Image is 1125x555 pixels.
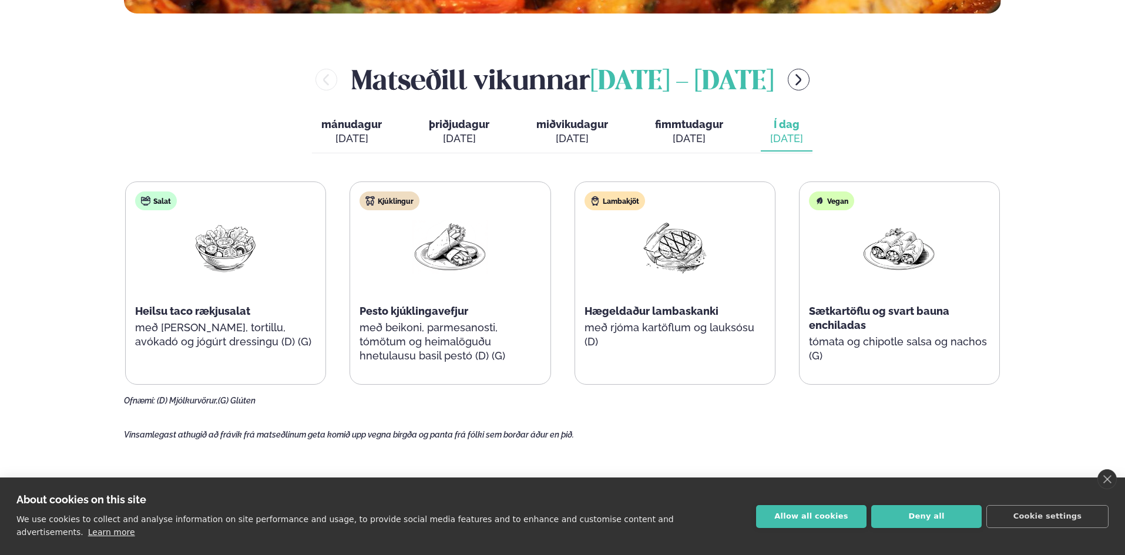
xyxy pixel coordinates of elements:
[312,113,391,152] button: mánudagur [DATE]
[360,191,419,210] div: Kjúklingur
[412,220,488,274] img: Wraps.png
[1097,469,1117,489] a: close
[135,305,250,317] span: Heilsu taco rækjusalat
[135,191,177,210] div: Salat
[218,396,256,405] span: (G) Glúten
[986,505,1109,528] button: Cookie settings
[862,220,937,275] img: Enchilada.png
[646,113,733,152] button: fimmtudagur [DATE]
[756,505,867,528] button: Allow all cookies
[351,60,774,99] h2: Matseðill vikunnar
[871,505,982,528] button: Deny all
[16,493,146,506] strong: About cookies on this site
[770,132,803,146] div: [DATE]
[429,132,489,146] div: [DATE]
[321,132,382,146] div: [DATE]
[360,305,468,317] span: Pesto kjúklingavefjur
[590,196,600,206] img: Lamb.svg
[590,69,774,95] span: [DATE] - [DATE]
[809,335,990,363] p: tómata og chipotle salsa og nachos (G)
[157,396,218,405] span: (D) Mjólkurvörur,
[536,118,608,130] span: miðvikudagur
[321,118,382,130] span: mánudagur
[761,113,812,152] button: Í dag [DATE]
[16,514,674,537] p: We use cookies to collect and analyse information on site performance and usage, to provide socia...
[585,321,765,349] p: með rjóma kartöflum og lauksósu (D)
[124,430,574,439] span: Vinsamlegast athugið að frávik frá matseðlinum geta komið upp vegna birgða og panta frá fólki sem...
[135,321,316,349] p: með [PERSON_NAME], tortillu, avókadó og jógúrt dressingu (D) (G)
[809,305,949,331] span: Sætkartöflu og svart bauna enchiladas
[429,118,489,130] span: þriðjudagur
[585,305,718,317] span: Hægeldaður lambaskanki
[655,132,723,146] div: [DATE]
[527,113,617,152] button: miðvikudagur [DATE]
[188,220,263,274] img: Salad.png
[788,69,810,90] button: menu-btn-right
[815,196,824,206] img: Vegan.svg
[315,69,337,90] button: menu-btn-left
[141,196,150,206] img: salad.svg
[585,191,645,210] div: Lambakjöt
[365,196,375,206] img: chicken.svg
[809,191,854,210] div: Vegan
[88,527,135,537] a: Learn more
[419,113,499,152] button: þriðjudagur [DATE]
[770,117,803,132] span: Í dag
[637,220,713,274] img: Beef-Meat.png
[655,118,723,130] span: fimmtudagur
[360,321,540,363] p: með beikoni, parmesanosti, tómötum og heimalöguðu hnetulausu basil pestó (D) (G)
[124,396,155,405] span: Ofnæmi:
[536,132,608,146] div: [DATE]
